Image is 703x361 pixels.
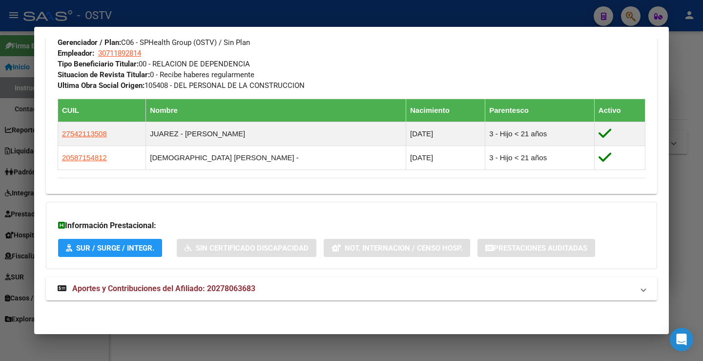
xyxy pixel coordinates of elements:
button: Sin Certificado Discapacidad [177,239,316,257]
td: [DEMOGRAPHIC_DATA] [PERSON_NAME] - [146,146,406,170]
strong: Tipo Beneficiario Titular: [58,60,139,68]
th: Activo [594,99,645,122]
th: Nacimiento [406,99,485,122]
td: [DATE] [406,146,485,170]
mat-expansion-panel-header: Aportes y Contribuciones del Afiliado: 20278063683 [46,277,657,300]
span: SUR / SURGE / INTEGR. [76,244,154,253]
span: Aportes y Contribuciones del Afiliado: 20278063683 [72,284,255,293]
button: Not. Internacion / Censo Hosp. [324,239,470,257]
span: 0 - Recibe haberes regularmente [58,70,254,79]
button: Prestaciones Auditadas [477,239,595,257]
span: Not. Internacion / Censo Hosp. [345,244,462,253]
div: Open Intercom Messenger [670,328,693,351]
span: 00 - RELACION DE DEPENDENCIA [58,60,250,68]
th: Nombre [146,99,406,122]
th: Parentesco [485,99,595,122]
strong: Gerenciador / Plan: [58,38,121,47]
strong: Empleador: [58,49,94,58]
button: SUR / SURGE / INTEGR. [58,239,162,257]
td: 3 - Hijo < 21 años [485,146,595,170]
td: 3 - Hijo < 21 años [485,122,595,146]
h3: Información Prestacional: [58,220,645,232]
td: [DATE] [406,122,485,146]
span: C06 - SPHealth Group (OSTV) / Sin Plan [58,38,250,47]
span: Prestaciones Auditadas [494,244,587,253]
span: 30711892814 [98,49,141,58]
td: JUAREZ - [PERSON_NAME] [146,122,406,146]
strong: Ultima Obra Social Origen: [58,81,145,90]
span: Sin Certificado Discapacidad [196,244,309,253]
span: 20587154812 [62,153,107,162]
th: CUIL [58,99,146,122]
span: 105408 - DEL PERSONAL DE LA CONSTRUCCION [58,81,305,90]
span: 27542113508 [62,129,107,138]
strong: Situacion de Revista Titular: [58,70,150,79]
